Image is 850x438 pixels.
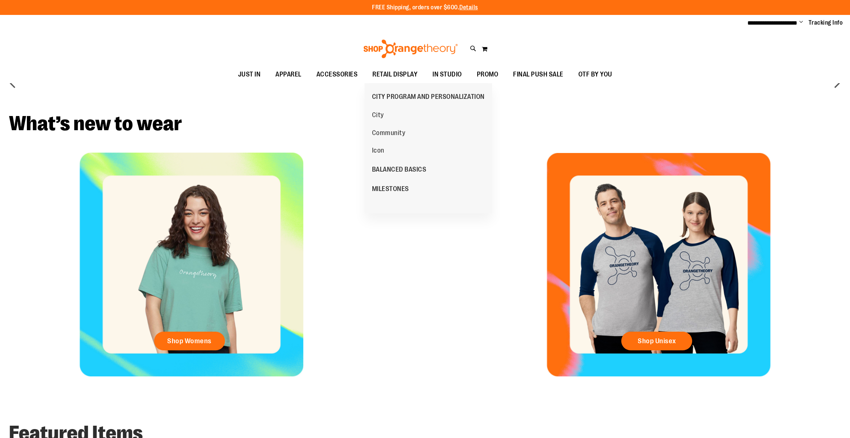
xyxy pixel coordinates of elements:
[6,76,21,91] button: prev
[231,66,268,83] a: JUST IN
[268,66,309,83] a: APPAREL
[372,3,478,12] p: FREE Shipping, orders over $600.
[275,66,301,83] span: APPAREL
[309,66,365,83] a: ACCESSORIES
[372,111,384,121] span: City
[809,19,843,27] a: Tracking Info
[316,66,358,83] span: ACCESSORIES
[638,337,676,345] span: Shop Unisex
[167,337,212,345] span: Shop Womens
[372,93,485,102] span: CITY PROGRAM AND PERSONALIZATION
[365,66,425,83] a: RETAIL DISPLAY
[365,160,434,179] a: BALANCED BASICS
[372,129,406,138] span: Community
[477,66,499,83] span: PROMO
[154,332,225,350] a: Shop Womens
[799,19,803,26] button: Account menu
[459,4,478,11] a: Details
[506,66,571,83] a: FINAL PUSH SALE
[469,66,506,83] a: PROMO
[425,66,469,83] a: IN STUDIO
[365,179,416,198] a: MILESTONES
[578,66,612,83] span: OTF BY YOU
[513,66,563,83] span: FINAL PUSH SALE
[432,66,462,83] span: IN STUDIO
[9,113,841,134] h2: What’s new to wear
[621,332,692,350] a: Shop Unisex
[372,166,426,175] span: BALANCED BASICS
[362,40,459,58] img: Shop Orangetheory
[829,76,844,91] button: next
[238,66,261,83] span: JUST IN
[365,83,492,213] ul: RETAIL DISPLAY
[372,147,384,156] span: Icon
[372,185,409,194] span: MILESTONES
[372,66,418,83] span: RETAIL DISPLAY
[365,87,492,106] a: CITY PROGRAM AND PERSONALIZATION
[571,66,620,83] a: OTF BY YOU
